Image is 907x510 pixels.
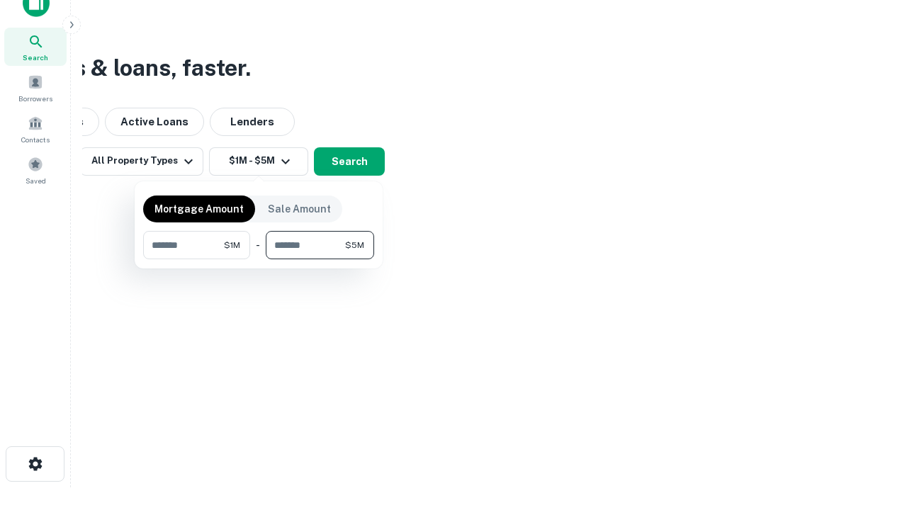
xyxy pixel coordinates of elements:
[224,239,240,251] span: $1M
[836,397,907,465] iframe: Chat Widget
[256,231,260,259] div: -
[268,201,331,217] p: Sale Amount
[154,201,244,217] p: Mortgage Amount
[345,239,364,251] span: $5M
